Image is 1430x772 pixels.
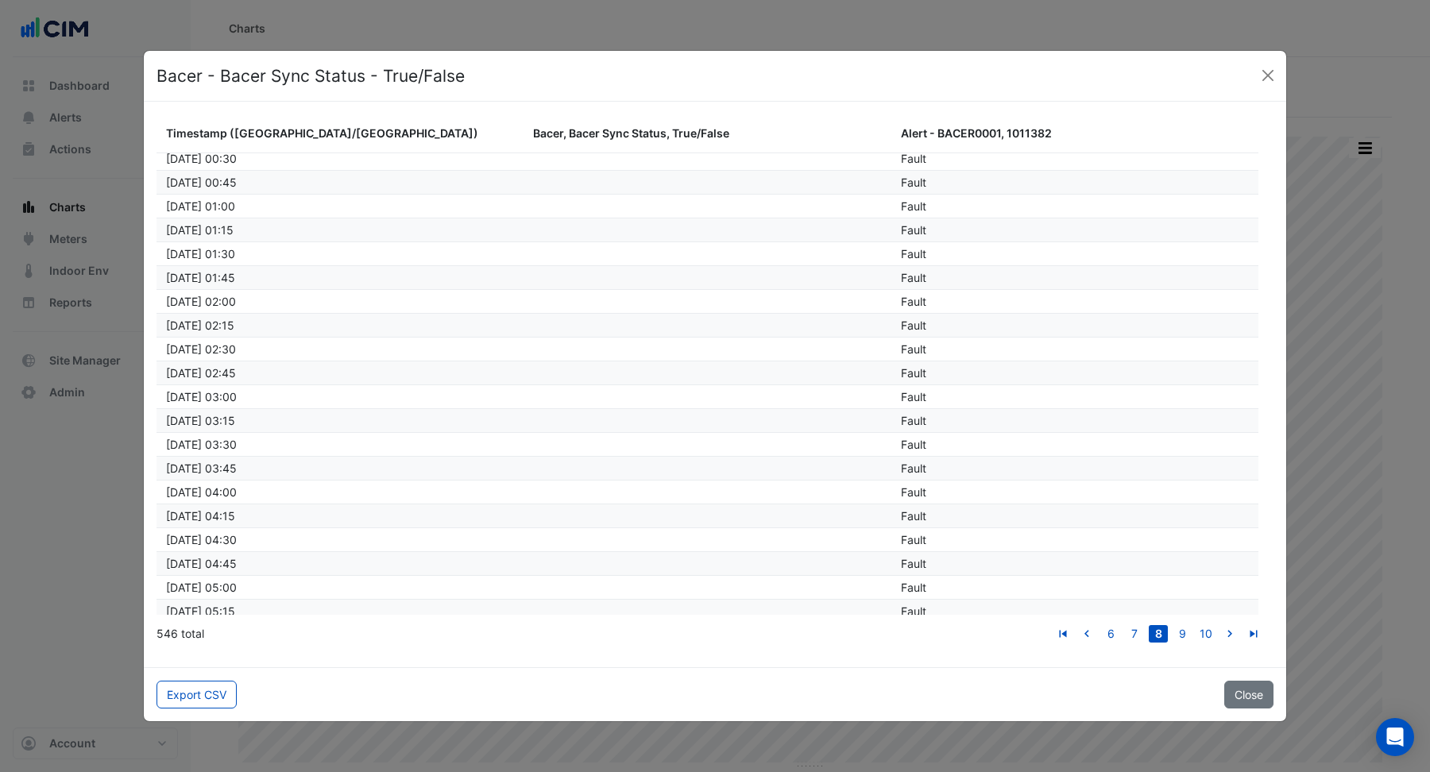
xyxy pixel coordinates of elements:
span: Fault [901,199,926,213]
span: Fault [901,533,926,546]
a: go to last page [1244,625,1263,643]
button: Export CSV [157,681,237,708]
span: 06/09/2025 03:00 [166,390,237,403]
span: Fault [901,176,926,189]
span: Timestamp ([GEOGRAPHIC_DATA]/[GEOGRAPHIC_DATA]) [166,126,478,140]
span: 06/09/2025 03:45 [166,461,237,475]
span: Fault [901,485,926,499]
span: Fault [901,342,926,356]
div: 546 total [157,614,377,654]
span: 06/09/2025 01:30 [166,247,235,261]
li: page 9 [1170,625,1194,643]
span: Fault [901,318,926,332]
a: 9 [1173,625,1192,643]
button: Close [1224,681,1273,708]
span: 06/09/2025 03:30 [166,438,237,451]
span: 06/09/2025 04:15 [166,509,235,523]
span: 06/09/2025 02:45 [166,366,236,380]
span: Alert - BACER0001, 1011382 [901,126,1052,140]
a: 6 [1101,625,1120,643]
span: 06/09/2025 01:45 [166,271,235,284]
span: 06/09/2025 04:45 [166,557,237,570]
li: page 7 [1123,625,1146,643]
li: page 10 [1194,625,1218,643]
h4: Bacer - Bacer Sync Status - True/False [157,64,465,89]
span: Bacer, Bacer Sync Status, True/False [533,126,729,140]
span: 06/09/2025 01:00 [166,199,235,213]
span: 06/09/2025 02:15 [166,318,234,332]
a: go to next page [1220,625,1239,643]
span: 06/09/2025 04:00 [166,485,237,499]
li: page 6 [1099,625,1123,643]
span: 06/09/2025 04:30 [166,533,237,546]
span: 06/09/2025 03:15 [166,414,235,427]
span: Fault [901,604,926,618]
span: Fault [901,390,926,403]
a: 7 [1125,625,1144,643]
span: Fault [901,295,926,308]
span: 06/09/2025 05:15 [166,604,235,618]
span: Fault [901,581,926,594]
span: Fault [901,223,926,237]
span: Fault [901,509,926,523]
a: 10 [1196,625,1215,643]
datatable-header-cell: Bacer, Bacer Sync Status, True/False [524,114,891,153]
button: Close [1256,64,1280,87]
span: 06/09/2025 05:00 [166,581,237,594]
span: 06/09/2025 02:00 [166,295,236,308]
span: Fault [901,414,926,427]
span: 06/09/2025 00:45 [166,176,237,189]
span: Fault [901,247,926,261]
span: Fault [901,152,926,165]
span: 06/09/2025 01:15 [166,223,234,237]
datatable-header-cell: Alert - BACER0001, 1011382 [891,114,1258,153]
datatable-header-cell: Timestamp (Australia/Melbourne) [157,114,524,153]
span: 06/09/2025 00:30 [166,152,237,165]
a: 8 [1149,625,1168,643]
span: 06/09/2025 02:30 [166,342,236,356]
li: page 8 [1146,625,1170,643]
a: go to first page [1053,625,1072,643]
div: Open Intercom Messenger [1376,718,1414,756]
span: Fault [901,557,926,570]
span: Fault [901,271,926,284]
a: go to previous page [1077,625,1096,643]
span: Fault [901,461,926,475]
span: Fault [901,366,926,380]
span: Fault [901,438,926,451]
